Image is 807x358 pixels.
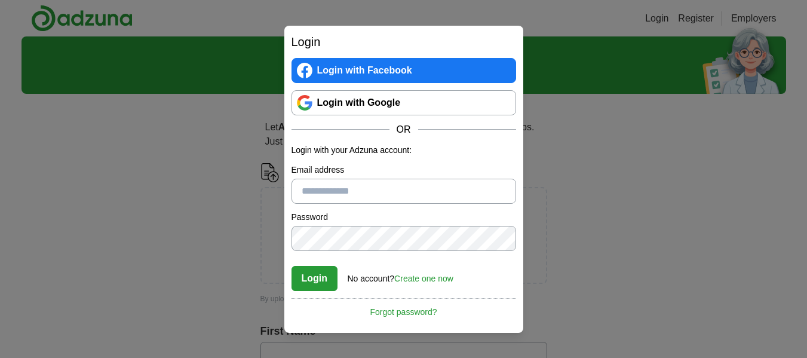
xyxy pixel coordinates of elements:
a: Login with Facebook [291,58,516,83]
p: Login with your Adzuna account: [291,144,516,157]
a: Forgot password? [291,298,516,319]
a: Login with Google [291,90,516,115]
span: OR [389,123,418,137]
label: Email address [291,164,516,176]
label: Password [291,211,516,224]
a: Create one now [394,274,453,283]
div: No account? [348,265,453,285]
button: Login [291,266,338,291]
h2: Login [291,33,516,51]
